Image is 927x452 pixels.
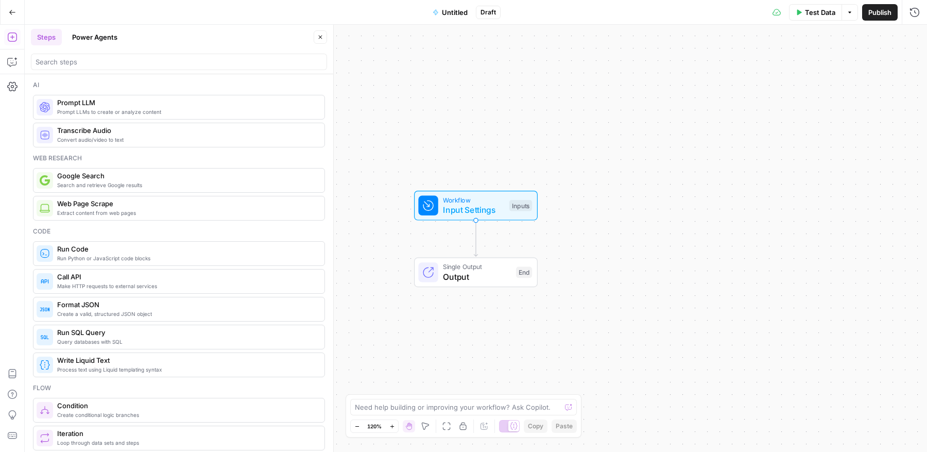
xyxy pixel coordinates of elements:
span: Output [443,271,511,283]
span: Convert audio/video to text [57,136,316,144]
span: Paste [556,422,573,431]
span: Create a valid, structured JSON object [57,310,316,318]
span: Call API [57,272,316,282]
span: 120% [367,422,382,430]
span: Query databases with SQL [57,338,316,346]
input: Search steps [36,57,322,67]
span: Iteration [57,428,316,439]
span: Transcribe Audio [57,125,316,136]
button: Test Data [789,4,842,21]
div: WorkflowInput SettingsInputs [380,191,572,221]
span: Single Output [443,262,511,272]
span: Make HTTP requests to external services [57,282,316,290]
span: Copy [528,422,543,431]
span: Run Code [57,244,316,254]
div: Code [33,227,325,236]
span: Untitled [442,7,468,18]
div: Single OutputOutputEnd [380,258,572,288]
button: Power Agents [66,29,124,45]
g: Edge from start to end [474,220,477,257]
button: Paste [552,420,577,433]
button: Copy [524,420,547,433]
span: Prompt LLM [57,97,316,108]
span: Workflow [443,195,504,205]
span: Publish [868,7,891,18]
span: Run Python or JavaScript code blocks [57,254,316,262]
span: Prompt LLMs to create or analyze content [57,108,316,116]
button: Steps [31,29,62,45]
div: End [516,267,532,278]
span: Search and retrieve Google results [57,181,316,189]
span: Extract content from web pages [57,209,316,217]
span: Create conditional logic branches [57,411,316,419]
span: Google Search [57,171,316,181]
button: Untitled [426,4,474,21]
span: Input Settings [443,204,504,216]
button: Publish [862,4,898,21]
div: Flow [33,383,325,393]
span: Draft [480,8,496,17]
span: Test Data [805,7,835,18]
span: Format JSON [57,299,316,310]
div: Inputs [509,200,532,211]
span: Loop through data sets and steps [57,439,316,447]
span: Web Page Scrape [57,198,316,209]
span: Write Liquid Text [57,355,316,365]
span: Process text using Liquid templating syntax [57,365,316,374]
span: Run SQL Query [57,327,316,338]
div: Ai [33,80,325,90]
span: Condition [57,400,316,411]
div: Web research [33,154,325,163]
